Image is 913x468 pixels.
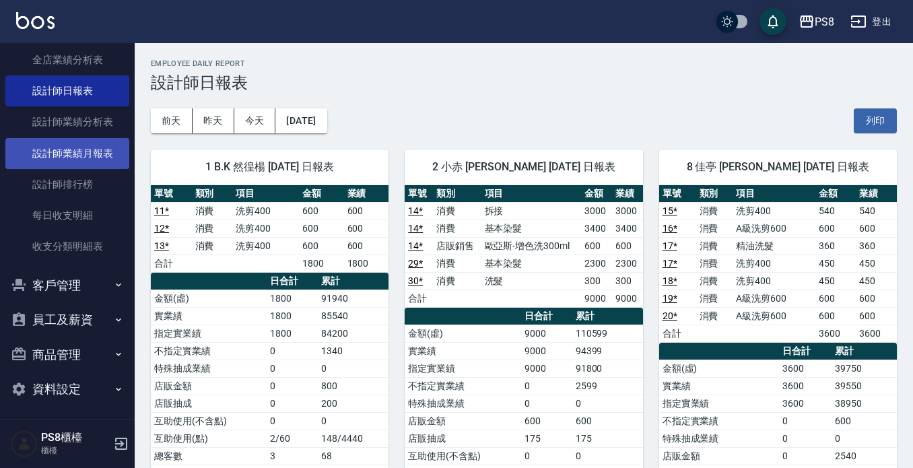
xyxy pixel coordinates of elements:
div: PS8 [815,13,834,30]
td: 消費 [433,255,481,272]
td: 2599 [572,377,643,395]
td: 金額(虛) [405,325,520,342]
td: 9000 [521,325,572,342]
th: 日合計 [267,273,318,290]
td: 91940 [318,290,388,307]
td: 0 [521,395,572,412]
td: 800 [318,377,388,395]
td: 不指定實業績 [405,377,520,395]
td: A級洗剪600 [733,220,815,237]
td: 洗剪400 [232,202,299,220]
td: 合計 [405,290,432,307]
td: 2300 [612,255,643,272]
td: 175 [572,430,643,447]
td: 3000 [612,202,643,220]
td: 600 [344,220,389,237]
td: 3400 [581,220,612,237]
td: 3 [267,447,318,465]
th: 金額 [815,185,856,203]
td: 基本染髮 [481,255,582,272]
td: 1800 [267,307,318,325]
td: 600 [521,412,572,430]
table: a dense table [151,185,388,273]
th: 業績 [856,185,897,203]
td: 600 [299,237,344,255]
td: 600 [581,237,612,255]
td: 實業績 [405,342,520,360]
td: 450 [815,272,856,290]
td: 3000 [581,202,612,220]
td: 175 [521,430,572,447]
td: 600 [856,307,897,325]
td: 合計 [151,255,192,272]
td: 店販銷售 [433,237,481,255]
td: 消費 [192,237,233,255]
th: 累計 [572,308,643,325]
td: 實業績 [659,377,779,395]
td: A級洗剪600 [733,307,815,325]
td: 300 [612,272,643,290]
td: 1340 [318,342,388,360]
td: 0 [267,412,318,430]
td: 9000 [521,342,572,360]
td: 店販金額 [405,412,520,430]
td: 0 [267,360,318,377]
td: 歐亞斯-增色洗300ml [481,237,582,255]
td: 600 [344,202,389,220]
button: 資料設定 [5,372,129,407]
td: 600 [815,220,856,237]
td: 互助使用(不含點) [151,412,267,430]
td: 拆接 [481,202,582,220]
td: 1800 [267,325,318,342]
th: 單號 [405,185,432,203]
td: 店販金額 [151,377,267,395]
td: 39750 [832,360,897,377]
td: 洗剪400 [232,237,299,255]
th: 項目 [232,185,299,203]
td: 600 [832,412,897,430]
a: 每日收支明細 [5,200,129,231]
td: 不指定實業績 [151,342,267,360]
td: 3600 [779,360,832,377]
th: 累計 [832,343,897,360]
td: 2300 [581,255,612,272]
span: 2 小赤 [PERSON_NAME] [DATE] 日報表 [421,160,626,174]
td: 110599 [572,325,643,342]
td: 600 [572,412,643,430]
h5: PS8櫃檯 [41,431,110,444]
td: 9000 [612,290,643,307]
td: A級洗剪600 [733,290,815,307]
td: 600 [815,290,856,307]
button: [DATE] [275,108,327,133]
button: save [759,8,786,35]
td: 3600 [856,325,897,342]
td: 消費 [696,307,733,325]
td: 38950 [832,395,897,412]
td: 600 [299,220,344,237]
td: 2/60 [267,430,318,447]
td: 3400 [612,220,643,237]
button: PS8 [793,8,840,36]
td: 360 [856,237,897,255]
a: 設計師業績月報表 [5,138,129,169]
td: 洗剪400 [733,272,815,290]
td: 店販金額 [659,447,779,465]
a: 設計師日報表 [5,75,129,106]
h2: Employee Daily Report [151,59,897,68]
th: 日合計 [521,308,572,325]
th: 項目 [733,185,815,203]
td: 0 [267,377,318,395]
td: 互助使用(點) [151,430,267,447]
td: 600 [612,237,643,255]
td: 91800 [572,360,643,377]
td: 0 [267,395,318,412]
td: 68 [318,447,388,465]
button: 客戶管理 [5,268,129,303]
td: 0 [779,447,832,465]
table: a dense table [405,185,642,308]
td: 3600 [779,395,832,412]
td: 600 [856,220,897,237]
td: 特殊抽成業績 [659,430,779,447]
td: 互助使用(不含點) [405,447,520,465]
td: 合計 [659,325,696,342]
